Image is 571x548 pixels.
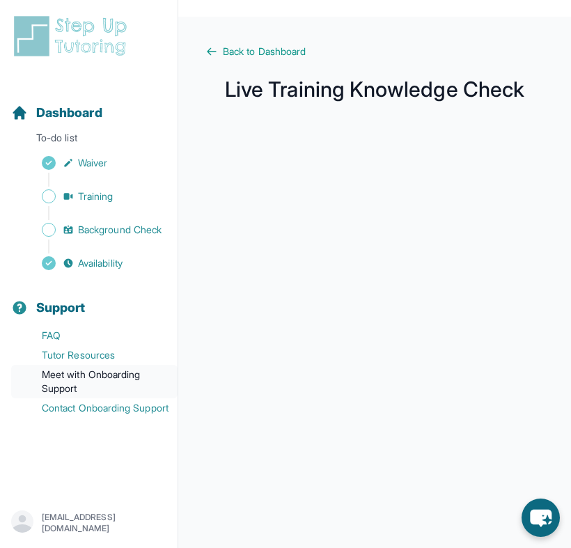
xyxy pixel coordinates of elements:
[522,499,560,537] button: chat-button
[11,103,102,123] a: Dashboard
[78,189,114,203] span: Training
[206,81,543,97] h1: Live Training Knowledge Check
[78,256,123,270] span: Availability
[11,253,178,273] a: Availability
[206,45,543,58] a: Back to Dashboard
[78,223,162,237] span: Background Check
[11,14,135,58] img: logo
[6,81,172,128] button: Dashboard
[11,345,178,365] a: Tutor Resources
[11,220,178,240] a: Background Check
[11,365,178,398] a: Meet with Onboarding Support
[36,298,86,318] span: Support
[223,45,306,58] span: Back to Dashboard
[11,398,178,418] a: Contact Onboarding Support
[6,131,172,150] p: To-do list
[11,153,178,173] a: Waiver
[11,326,178,345] a: FAQ
[6,276,172,323] button: Support
[42,512,166,534] p: [EMAIL_ADDRESS][DOMAIN_NAME]
[11,187,178,206] a: Training
[11,510,166,535] button: [EMAIL_ADDRESS][DOMAIN_NAME]
[78,156,107,170] span: Waiver
[36,103,102,123] span: Dashboard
